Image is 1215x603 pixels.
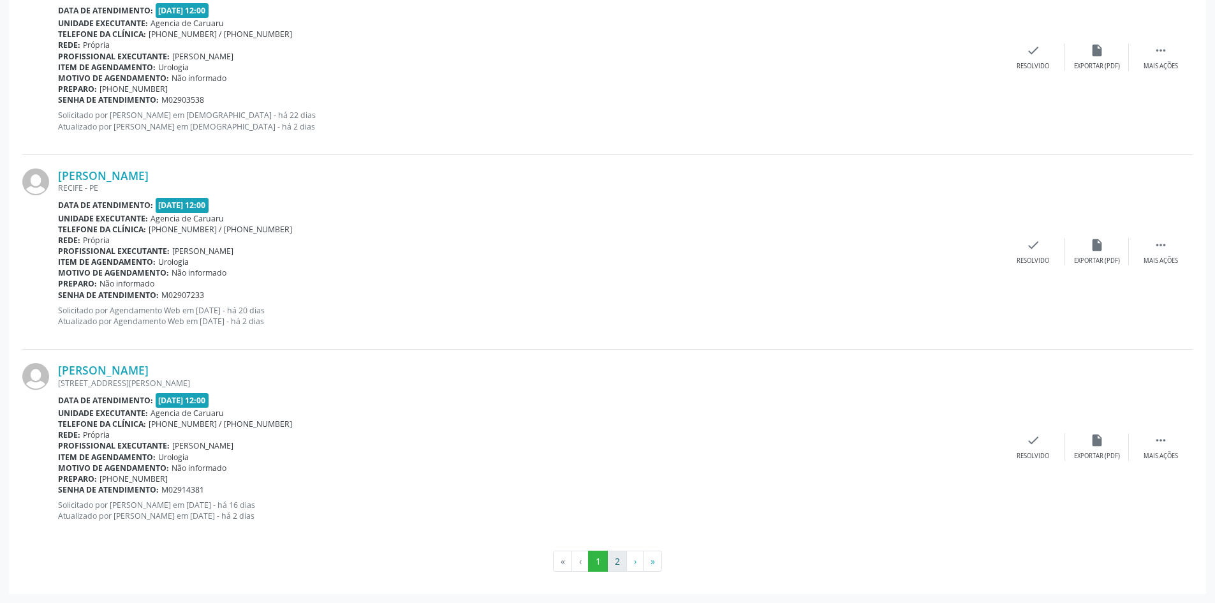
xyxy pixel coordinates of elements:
div: Exportar (PDF) [1074,452,1120,461]
i: insert_drive_file [1090,433,1104,447]
span: Agencia de Caruaru [151,213,224,224]
span: Urologia [158,452,189,463]
b: Senha de atendimento: [58,94,159,105]
span: Própria [83,40,110,50]
b: Preparo: [58,278,97,289]
span: Agencia de Caruaru [151,18,224,29]
i:  [1154,43,1168,57]
i: check [1026,433,1040,447]
a: [PERSON_NAME] [58,168,149,182]
span: Agencia de Caruaru [151,408,224,419]
span: [DATE] 12:00 [156,393,209,408]
b: Rede: [58,235,80,246]
span: [PERSON_NAME] [172,440,233,451]
b: Rede: [58,40,80,50]
b: Senha de atendimento: [58,484,159,495]
i: check [1026,43,1040,57]
div: Mais ações [1144,257,1178,265]
span: [DATE] 12:00 [156,3,209,18]
b: Profissional executante: [58,440,170,451]
b: Data de atendimento: [58,5,153,16]
button: Go to page 1 [588,551,608,572]
span: M02903538 [161,94,204,105]
b: Profissional executante: [58,246,170,257]
span: [PERSON_NAME] [172,51,233,62]
div: Exportar (PDF) [1074,257,1120,265]
b: Motivo de agendamento: [58,73,169,84]
button: Go to last page [643,551,662,572]
span: M02914381 [161,484,204,495]
p: Solicitado por Agendamento Web em [DATE] - há 20 dias Atualizado por Agendamento Web em [DATE] - ... [58,305,1001,327]
i: check [1026,238,1040,252]
b: Senha de atendimento: [58,290,159,301]
span: Não informado [172,267,226,278]
b: Item de agendamento: [58,62,156,73]
img: img [22,363,49,390]
div: Resolvido [1017,257,1049,265]
b: Unidade executante: [58,213,148,224]
ul: Pagination [22,551,1193,572]
b: Motivo de agendamento: [58,267,169,278]
button: Go to next page [626,551,644,572]
b: Profissional executante: [58,51,170,62]
img: img [22,168,49,195]
b: Unidade executante: [58,408,148,419]
b: Preparo: [58,84,97,94]
b: Data de atendimento: [58,200,153,211]
i:  [1154,238,1168,252]
b: Data de atendimento: [58,395,153,406]
b: Telefone da clínica: [58,419,146,429]
div: Mais ações [1144,62,1178,71]
b: Motivo de agendamento: [58,463,169,473]
span: [PHONE_NUMBER] / [PHONE_NUMBER] [149,224,292,235]
b: Unidade executante: [58,18,148,29]
b: Preparo: [58,473,97,484]
span: Urologia [158,62,189,73]
span: Urologia [158,257,189,267]
p: Solicitado por [PERSON_NAME] em [DEMOGRAPHIC_DATA] - há 22 dias Atualizado por [PERSON_NAME] em [... [58,110,1001,131]
div: RECIFE - PE [58,182,1001,193]
span: Própria [83,235,110,246]
b: Item de agendamento: [58,452,156,463]
b: Rede: [58,429,80,440]
span: Não informado [172,73,226,84]
i: insert_drive_file [1090,238,1104,252]
i:  [1154,433,1168,447]
span: Não informado [172,463,226,473]
div: [STREET_ADDRESS][PERSON_NAME] [58,378,1001,389]
button: Go to page 2 [607,551,627,572]
div: Resolvido [1017,452,1049,461]
div: Resolvido [1017,62,1049,71]
span: [PHONE_NUMBER] / [PHONE_NUMBER] [149,419,292,429]
span: [PHONE_NUMBER] [99,84,168,94]
span: [PHONE_NUMBER] [99,473,168,484]
span: M02907233 [161,290,204,301]
b: Item de agendamento: [58,257,156,267]
div: Mais ações [1144,452,1178,461]
span: [DATE] 12:00 [156,198,209,212]
p: Solicitado por [PERSON_NAME] em [DATE] - há 16 dias Atualizado por [PERSON_NAME] em [DATE] - há 2... [58,500,1001,521]
span: [PHONE_NUMBER] / [PHONE_NUMBER] [149,29,292,40]
i: insert_drive_file [1090,43,1104,57]
span: [PERSON_NAME] [172,246,233,257]
span: Própria [83,429,110,440]
span: Não informado [99,278,154,289]
a: [PERSON_NAME] [58,363,149,377]
b: Telefone da clínica: [58,224,146,235]
b: Telefone da clínica: [58,29,146,40]
div: Exportar (PDF) [1074,62,1120,71]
